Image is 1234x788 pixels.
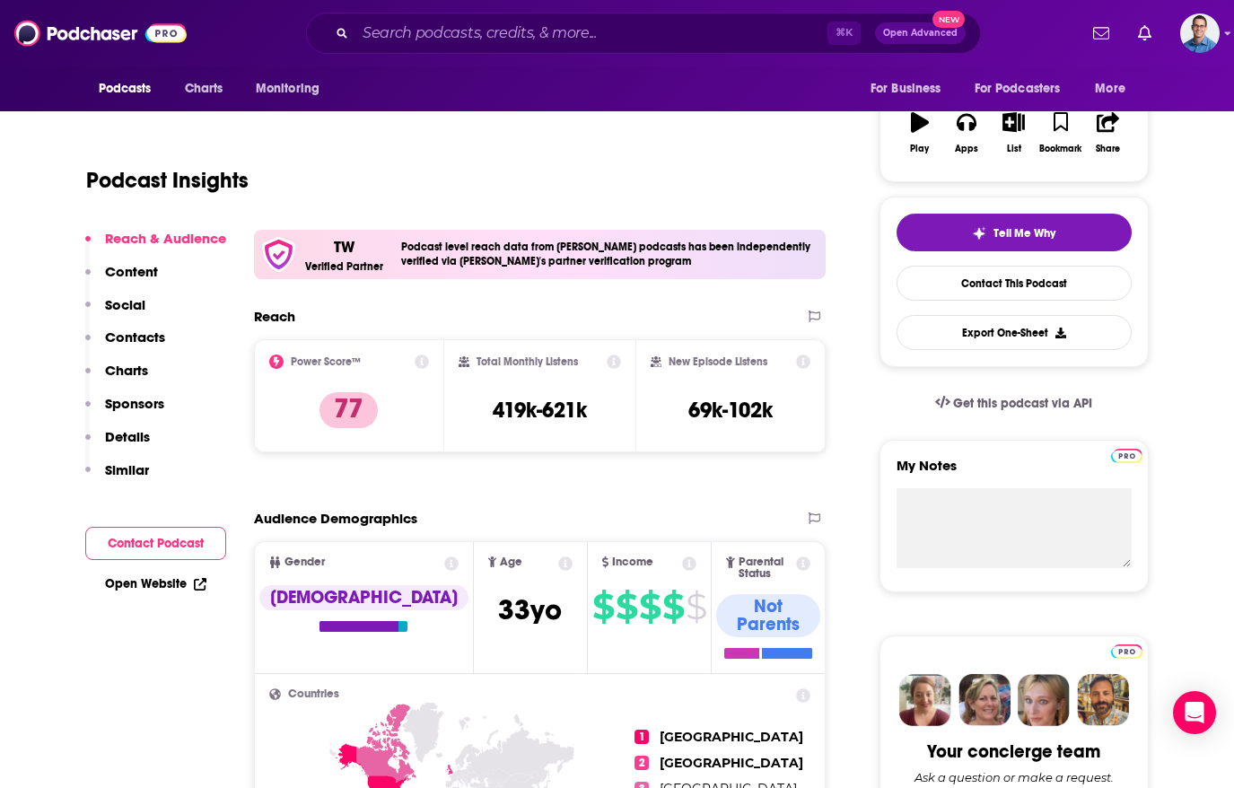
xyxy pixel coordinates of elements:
[955,144,978,154] div: Apps
[85,263,158,296] button: Content
[243,72,343,106] button: open menu
[883,29,958,38] span: Open Advanced
[990,101,1037,165] button: List
[401,241,819,267] h4: Podcast level reach data from [PERSON_NAME] podcasts has been independently verified via [PERSON_...
[1131,18,1159,48] a: Show notifications dropdown
[669,355,767,368] h2: New Episode Listens
[254,510,417,527] h2: Audience Demographics
[1180,13,1220,53] button: Show profile menu
[993,226,1055,241] span: Tell Me Why
[85,328,165,362] button: Contacts
[500,556,522,568] span: Age
[105,328,165,346] p: Contacts
[185,76,223,101] span: Charts
[1180,13,1220,53] img: User Profile
[291,355,361,368] h2: Power Score™
[173,72,234,106] a: Charts
[1173,691,1216,734] div: Open Intercom Messenger
[1111,642,1142,659] a: Pro website
[686,592,706,621] span: $
[953,396,1092,411] span: Get this podcast via API
[85,362,148,395] button: Charts
[99,76,152,101] span: Podcasts
[1082,72,1148,106] button: open menu
[688,397,773,424] h3: 69k-102k
[1037,101,1084,165] button: Bookmark
[875,22,966,44] button: Open AdvancedNew
[85,527,226,560] button: Contact Podcast
[927,740,1100,763] div: Your concierge team
[85,296,145,329] button: Social
[85,395,164,428] button: Sponsors
[897,214,1132,251] button: tell me why sparkleTell Me Why
[635,730,649,744] span: 1
[305,261,383,272] h5: Verified Partner
[105,230,226,247] p: Reach & Audience
[86,72,175,106] button: open menu
[355,19,827,48] input: Search podcasts, credits, & more...
[1077,674,1129,726] img: Jon Profile
[1039,144,1081,154] div: Bookmark
[306,13,981,54] div: Search podcasts, credits, & more...
[716,594,820,637] div: Not Parents
[105,362,148,379] p: Charts
[915,770,1114,784] div: Ask a question or make a request.
[1084,101,1131,165] button: Share
[897,266,1132,301] a: Contact This Podcast
[592,592,614,621] span: $
[963,72,1087,106] button: open menu
[1018,674,1070,726] img: Jules Profile
[662,592,684,621] span: $
[1180,13,1220,53] span: Logged in as swherley
[612,556,653,568] span: Income
[1086,18,1116,48] a: Show notifications dropdown
[1095,76,1125,101] span: More
[897,457,1132,488] label: My Notes
[858,72,964,106] button: open menu
[85,461,149,495] button: Similar
[284,556,325,568] span: Gender
[958,674,1011,726] img: Barbara Profile
[932,11,965,28] span: New
[827,22,861,45] span: ⌘ K
[105,576,206,591] a: Open Website
[910,144,929,154] div: Play
[897,315,1132,350] button: Export One-Sheet
[14,16,187,50] img: Podchaser - Follow, Share and Rate Podcasts
[493,397,587,424] h3: 419k-621k
[660,729,803,745] span: [GEOGRAPHIC_DATA]
[739,556,793,580] span: Parental Status
[943,101,990,165] button: Apps
[105,395,164,412] p: Sponsors
[259,585,468,610] div: [DEMOGRAPHIC_DATA]
[288,688,339,700] span: Countries
[85,230,226,263] button: Reach & Audience
[85,428,150,461] button: Details
[254,308,295,325] h2: Reach
[975,76,1061,101] span: For Podcasters
[871,76,941,101] span: For Business
[972,226,986,241] img: tell me why sparkle
[897,101,943,165] button: Play
[105,263,158,280] p: Content
[334,237,354,257] p: TW
[639,592,661,621] span: $
[616,592,637,621] span: $
[105,428,150,445] p: Details
[105,296,145,313] p: Social
[660,755,803,771] span: [GEOGRAPHIC_DATA]
[1111,449,1142,463] img: Podchaser Pro
[498,592,562,627] span: 33 yo
[635,756,649,770] span: 2
[1111,446,1142,463] a: Pro website
[1007,144,1021,154] div: List
[899,674,951,726] img: Sydney Profile
[256,76,319,101] span: Monitoring
[261,237,296,272] img: verfied icon
[921,381,1107,425] a: Get this podcast via API
[105,461,149,478] p: Similar
[1096,144,1120,154] div: Share
[477,355,578,368] h2: Total Monthly Listens
[319,392,378,428] p: 77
